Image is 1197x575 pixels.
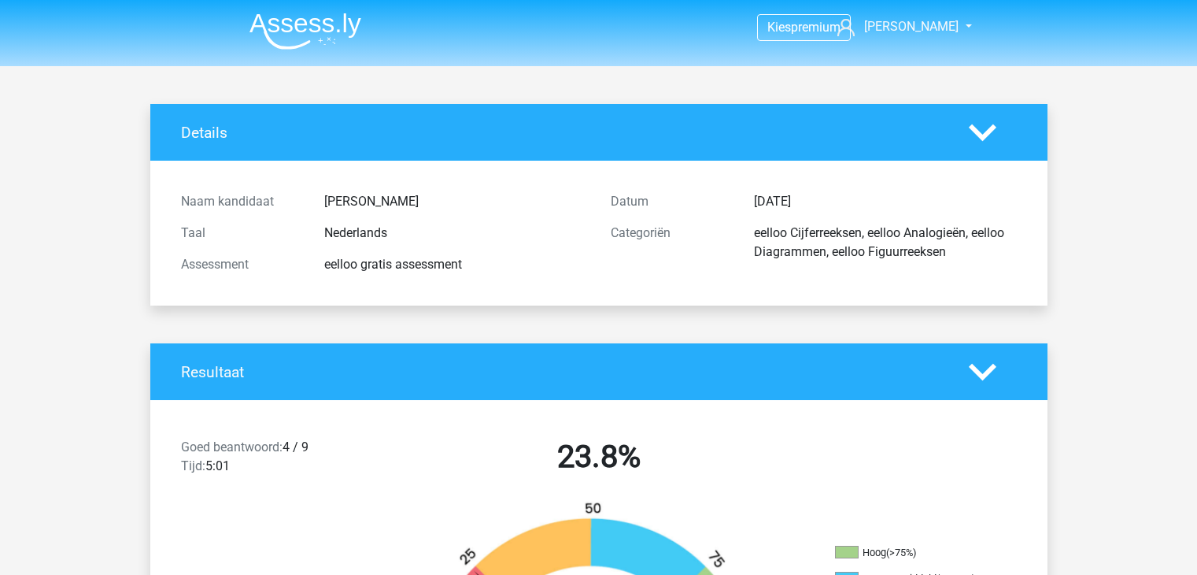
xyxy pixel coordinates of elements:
li: Hoog [835,546,992,560]
img: Assessly [249,13,361,50]
h4: Details [181,124,945,142]
span: Goed beantwoord: [181,440,283,454]
h4: Resultaat [181,363,945,381]
span: premium [791,20,840,35]
div: [DATE] [742,192,1029,211]
div: Categoriën [599,224,742,262]
div: eelloo Cijferreeksen, eelloo Analogieën, eelloo Diagrammen, eelloo Figuurreeksen [742,224,1029,262]
div: Naam kandidaat [169,192,312,211]
div: Assessment [169,255,312,274]
a: Kiespremium [758,17,850,38]
span: Tijd: [181,458,205,473]
div: [PERSON_NAME] [312,192,599,211]
span: [PERSON_NAME] [864,19,959,34]
div: Datum [599,192,742,211]
div: Taal [169,224,312,243]
span: Kies [767,20,791,35]
div: Nederlands [312,224,599,243]
a: [PERSON_NAME] [831,17,960,36]
div: eelloo gratis assessment [312,255,599,274]
div: 4 / 9 5:01 [169,438,384,482]
h2: 23.8% [396,438,802,476]
div: (>75%) [886,547,916,558]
